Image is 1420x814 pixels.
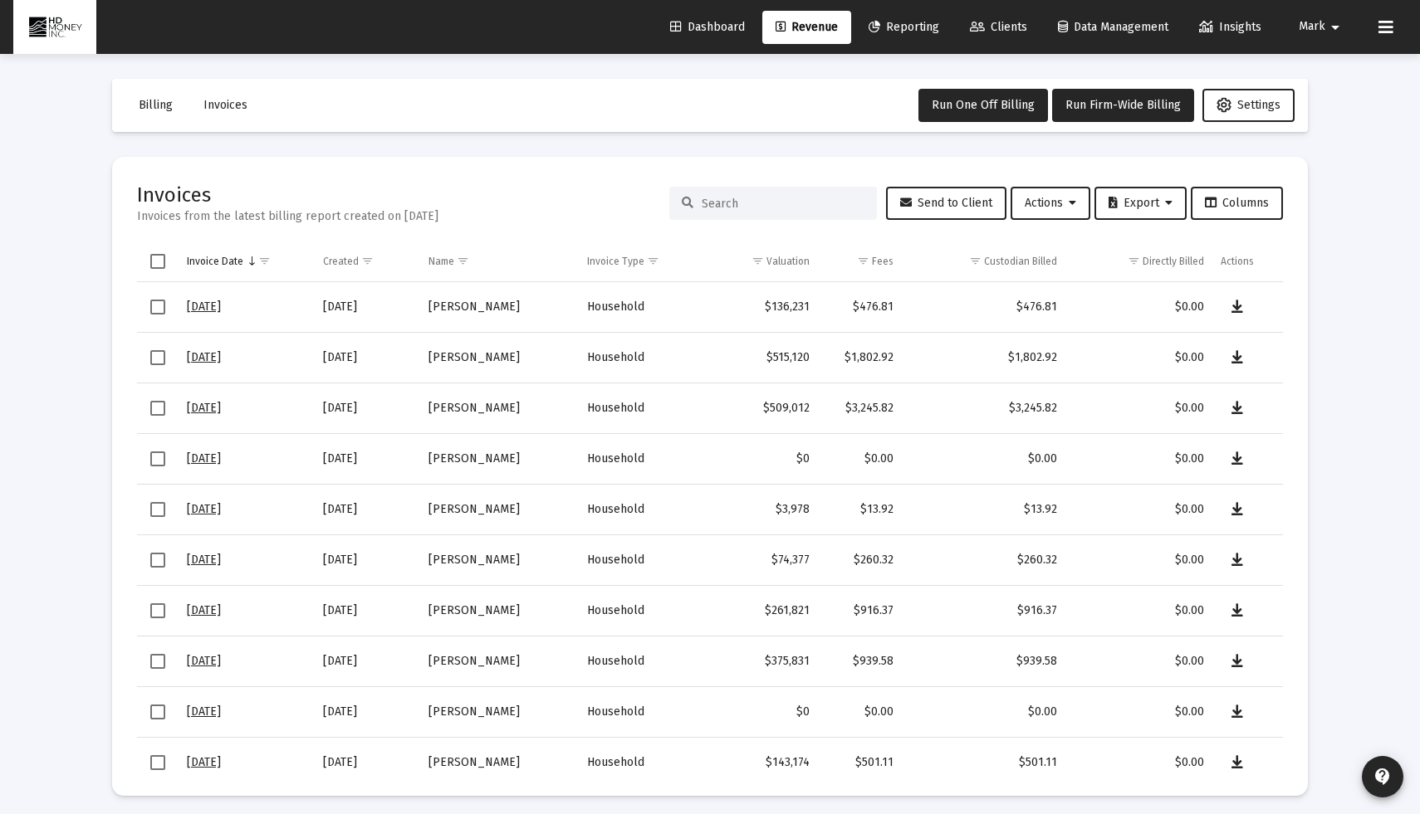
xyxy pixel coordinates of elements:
div: Select all [150,254,165,269]
img: Dashboard [26,11,84,44]
td: $261,821 [701,585,818,636]
span: Columns [1205,196,1269,210]
div: $13.92 [826,501,894,518]
td: [DATE] [315,383,420,433]
div: Created [323,255,359,268]
td: Household [579,332,701,383]
div: [PERSON_NAME] [428,349,570,366]
span: Show filter options for column 'Invoice Type' [647,255,659,267]
td: [DATE] [315,534,420,585]
div: $916.37 [826,602,894,619]
td: $0 [701,686,818,737]
div: $0.00 [826,704,894,720]
div: Data grid [137,241,1283,771]
div: [PERSON_NAME] [428,754,570,771]
div: Valuation [766,255,810,268]
span: Mark [1299,20,1325,34]
td: Household [579,585,701,636]
td: Household [579,534,701,585]
td: $0.00 [1065,585,1212,636]
span: Send to Client [900,196,992,210]
td: [DATE] [315,585,420,636]
div: $476.81 [826,299,894,315]
td: Column Custodian Billed [902,241,1065,281]
div: Select row [150,704,165,719]
div: $939.58 [826,653,894,670]
a: [DATE] [187,350,221,364]
td: Column Actions [1212,241,1283,281]
a: Dashboard [657,11,758,44]
input: Search [702,197,864,211]
a: [DATE] [187,704,221,719]
div: $939.58 [910,653,1057,670]
td: $0.00 [1065,332,1212,383]
button: Columns [1191,187,1283,220]
div: [PERSON_NAME] [428,602,570,619]
button: Actions [1011,187,1090,220]
button: Mark [1279,10,1365,43]
div: Invoices from the latest billing report created on [DATE] [137,208,438,225]
span: Show filter options for column 'Custodian Billed' [969,255,982,267]
td: [DATE] [315,433,420,484]
button: Invoices [190,89,261,122]
h2: Invoices [137,182,438,208]
div: Select row [150,300,165,314]
td: $0.00 [1065,737,1212,787]
span: Billing [139,98,173,112]
td: [DATE] [315,282,420,333]
span: Data Management [1058,20,1168,34]
span: Show filter options for column 'Valuation' [752,255,764,267]
div: [PERSON_NAME] [428,704,570,720]
td: $3,978 [701,484,818,534]
td: $0.00 [1065,636,1212,686]
div: Custodian Billed [984,255,1057,268]
span: Invoices [203,98,247,112]
div: Actions [1221,255,1254,268]
td: $0 [701,433,818,484]
div: [PERSON_NAME] [428,400,570,417]
div: [PERSON_NAME] [428,653,570,670]
a: Revenue [762,11,851,44]
div: $916.37 [910,602,1057,619]
td: Column Fees [818,241,902,281]
td: $515,120 [701,332,818,383]
td: Household [579,282,701,333]
button: Export [1094,187,1187,220]
span: Clients [970,20,1027,34]
a: [DATE] [187,300,221,314]
td: $0.00 [1065,484,1212,534]
div: [PERSON_NAME] [428,552,570,568]
div: Select row [150,502,165,517]
div: $0.00 [826,451,894,467]
td: $0.00 [1065,383,1212,433]
span: Run One Off Billing [932,98,1035,112]
div: $1,802.92 [910,349,1057,366]
td: $74,377 [701,534,818,585]
div: $3,245.82 [910,400,1057,417]
div: Name [428,255,454,268]
td: Column Created [315,241,420,281]
div: Select row [150,553,165,568]
div: $3,245.82 [826,400,894,417]
span: Show filter options for column 'Invoice Date' [258,255,271,267]
span: Settings [1217,98,1280,112]
td: $0.00 [1065,534,1212,585]
mat-icon: contact_support [1373,767,1393,787]
div: $501.11 [910,754,1057,771]
div: Select row [150,401,165,416]
mat-icon: arrow_drop_down [1325,11,1345,44]
button: Run Firm-Wide Billing [1052,89,1194,122]
span: Show filter options for column 'Created' [361,255,374,267]
button: Run One Off Billing [918,89,1048,122]
button: Settings [1202,89,1295,122]
button: Send to Client [886,187,1006,220]
span: Revenue [776,20,838,34]
div: $0.00 [910,704,1057,720]
div: Select row [150,654,165,669]
a: Insights [1186,11,1275,44]
a: [DATE] [187,755,221,769]
td: Household [579,686,701,737]
td: Column Directly Billed [1065,241,1212,281]
div: Invoice Date [187,255,243,268]
td: $509,012 [701,383,818,433]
